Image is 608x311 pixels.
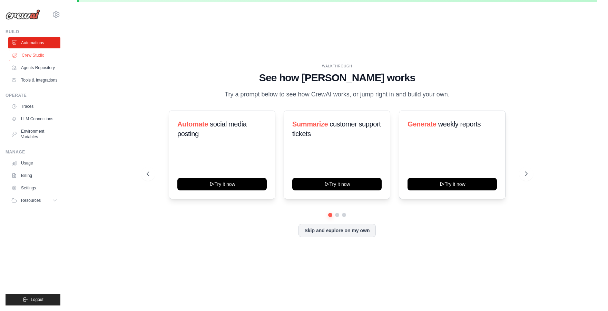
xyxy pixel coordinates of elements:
span: Resources [21,198,41,203]
a: Agents Repository [8,62,60,73]
button: Resources [8,195,60,206]
span: weekly reports [438,120,480,128]
button: Try it now [408,178,497,190]
p: Try a prompt below to see how CrewAI works, or jump right in and build your own. [221,89,453,100]
a: Usage [8,158,60,169]
div: WALKTHROUGH [147,64,528,69]
h1: See how [PERSON_NAME] works [147,72,528,84]
div: Manage [6,149,60,155]
span: Automate [177,120,208,128]
button: Logout [6,294,60,305]
a: LLM Connections [8,113,60,124]
button: Skip and explore on my own [298,224,375,237]
span: customer support tickets [292,120,381,138]
a: Billing [8,170,60,181]
span: Logout [31,297,43,302]
div: Operate [6,93,60,98]
a: Settings [8,182,60,194]
span: social media posting [177,120,247,138]
span: Generate [408,120,437,128]
span: Summarize [292,120,328,128]
a: Traces [8,101,60,112]
a: Tools & Integrations [8,75,60,86]
a: Environment Variables [8,126,60,142]
button: Try it now [292,178,382,190]
a: Crew Studio [9,50,61,61]
button: Try it now [177,178,267,190]
iframe: Chat Widget [573,278,608,311]
div: Build [6,29,60,35]
img: Logo [6,9,40,20]
a: Automations [8,37,60,48]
